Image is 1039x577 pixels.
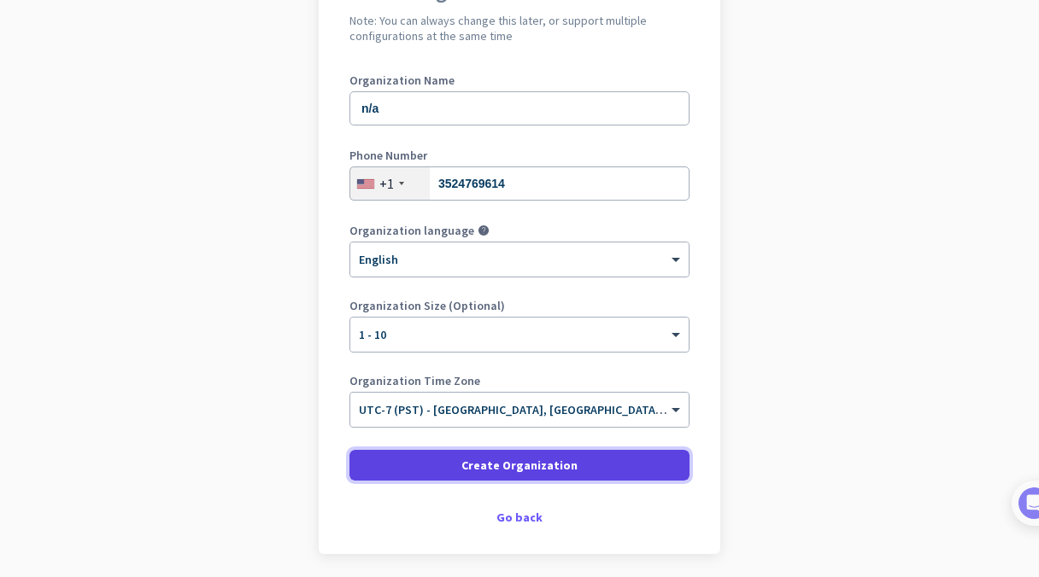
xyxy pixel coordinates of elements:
h2: Note: You can always change this later, or support multiple configurations at the same time [349,13,690,44]
label: Phone Number [349,149,690,161]
label: Organization language [349,224,474,236]
label: Organization Size (Optional) [349,300,690,312]
i: help [478,224,490,236]
label: Organization Time Zone [349,375,690,387]
label: Organization Name [349,74,690,86]
button: Create Organization [349,450,690,481]
span: Create Organization [461,457,578,474]
div: Go back [349,511,690,523]
div: +1 [379,175,394,192]
input: 201-555-0123 [349,166,690,201]
input: What is the name of your organization? [349,91,690,125]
